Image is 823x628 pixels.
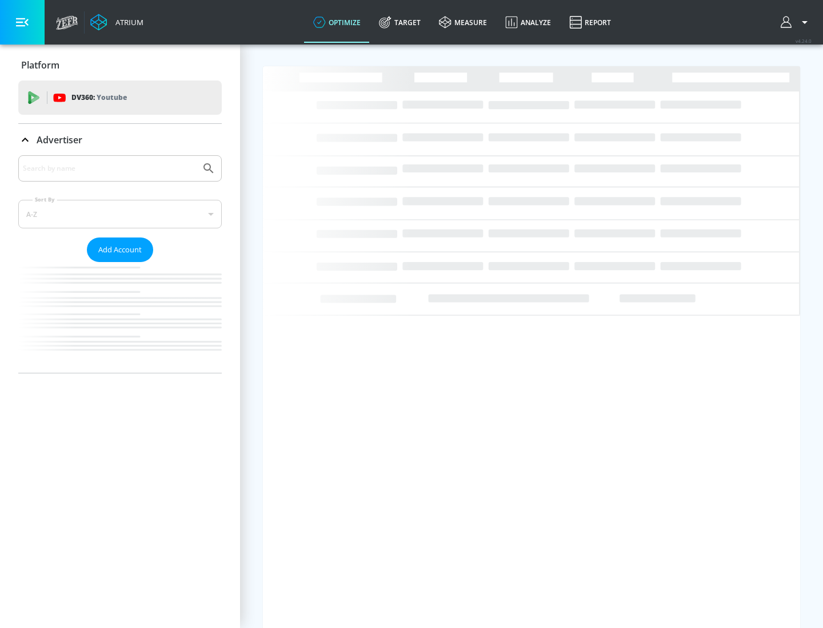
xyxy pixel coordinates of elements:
p: Advertiser [37,134,82,146]
span: Add Account [98,243,142,256]
a: Report [560,2,620,43]
button: Add Account [87,237,153,262]
p: Platform [21,59,59,71]
input: Search by name [23,161,196,176]
span: v 4.24.0 [796,38,812,44]
label: Sort By [33,196,57,203]
a: measure [430,2,496,43]
p: DV360: [71,91,127,104]
a: optimize [304,2,370,43]
div: DV360: Youtube [18,80,222,115]
a: Atrium [90,14,143,31]
div: Atrium [111,17,143,27]
nav: list of Advertiser [18,262,222,373]
div: Advertiser [18,155,222,373]
div: A-Z [18,200,222,228]
div: Platform [18,49,222,81]
p: Youtube [97,91,127,103]
a: Analyze [496,2,560,43]
div: Advertiser [18,124,222,156]
a: Target [370,2,430,43]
